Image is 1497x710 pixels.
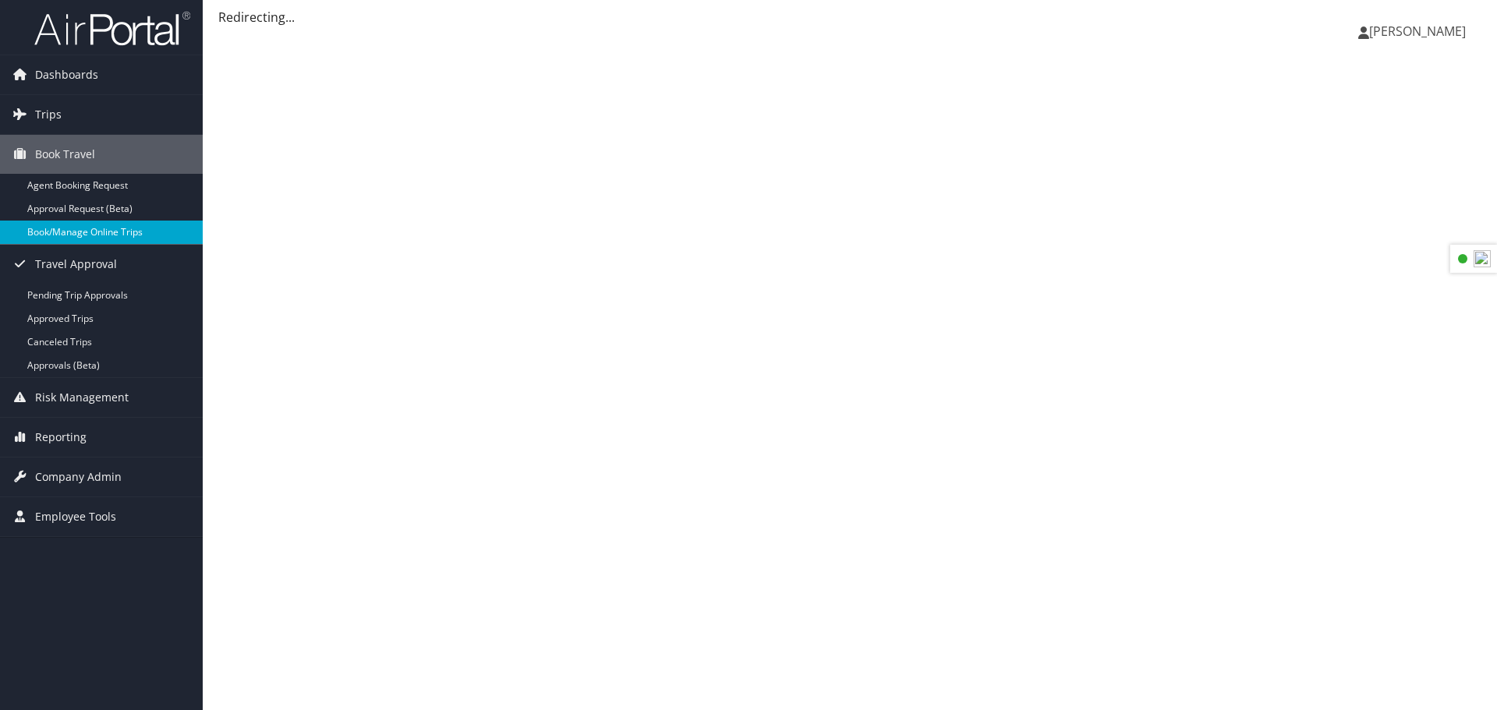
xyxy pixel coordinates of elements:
span: Trips [35,95,62,134]
span: Book Travel [35,135,95,174]
span: Travel Approval [35,245,117,284]
a: [PERSON_NAME] [1358,8,1481,55]
img: airportal-logo.png [34,10,190,47]
span: Dashboards [35,55,98,94]
div: Redirecting... [218,8,1481,26]
span: [PERSON_NAME] [1369,23,1466,40]
span: Risk Management [35,378,129,417]
span: Reporting [35,418,87,457]
span: Employee Tools [35,497,116,536]
span: Company Admin [35,457,122,496]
